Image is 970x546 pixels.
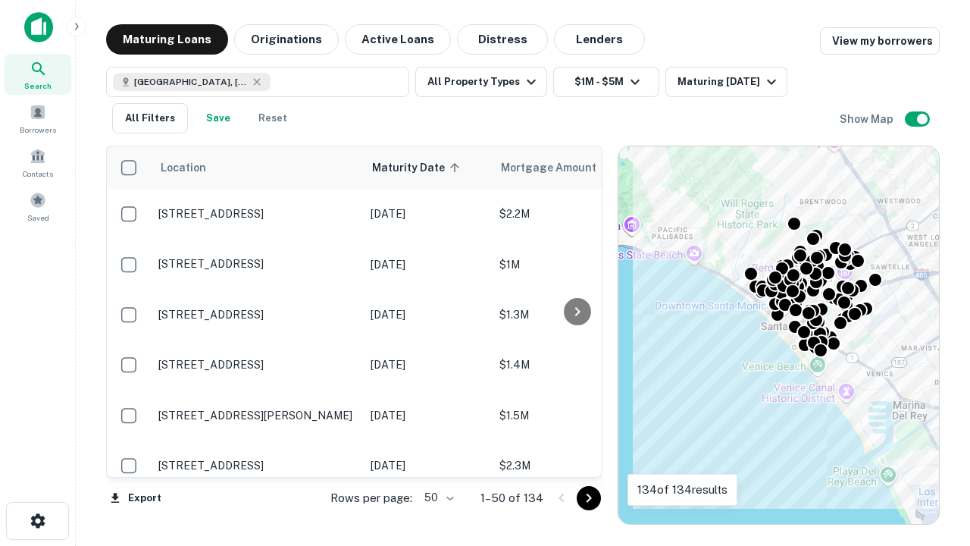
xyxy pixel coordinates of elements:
span: Contacts [23,168,53,180]
button: Lenders [554,24,645,55]
p: [DATE] [371,256,484,273]
button: All Property Types [415,67,547,97]
span: Maturity Date [372,158,465,177]
p: [DATE] [371,356,484,373]
p: [DATE] [371,407,484,424]
button: Maturing Loans [106,24,228,55]
button: Reset [249,103,297,133]
button: [GEOGRAPHIC_DATA], [GEOGRAPHIC_DATA], [GEOGRAPHIC_DATA] [106,67,409,97]
p: [STREET_ADDRESS][PERSON_NAME] [158,409,355,422]
p: $2.2M [499,206,651,222]
p: [STREET_ADDRESS] [158,207,355,221]
h6: Show Map [840,111,896,127]
th: Location [151,146,363,189]
div: Maturing [DATE] [677,73,781,91]
span: Search [24,80,52,92]
p: $1.3M [499,306,651,323]
div: 50 [418,487,456,509]
p: $1.4M [499,356,651,373]
span: Mortgage Amount [501,158,616,177]
button: Distress [457,24,548,55]
a: View my borrowers [820,27,940,55]
p: [DATE] [371,457,484,474]
img: capitalize-icon.png [24,12,53,42]
p: [DATE] [371,206,484,222]
span: Saved [27,212,49,224]
p: [STREET_ADDRESS] [158,308,355,322]
th: Maturity Date [363,146,492,189]
button: Maturing [DATE] [665,67,787,97]
p: [STREET_ADDRESS] [158,257,355,271]
div: 0 0 [618,146,939,524]
iframe: Chat Widget [894,425,970,497]
button: Go to next page [577,486,601,510]
button: Active Loans [345,24,451,55]
p: $1M [499,256,651,273]
button: $1M - $5M [553,67,659,97]
button: Save your search to get updates of matches that match your search criteria. [194,103,242,133]
a: Saved [5,186,71,227]
th: Mortgage Amount [492,146,659,189]
a: Search [5,54,71,95]
button: All Filters [112,103,188,133]
p: $2.3M [499,457,651,474]
button: Export [106,487,165,510]
span: Location [160,158,206,177]
p: [STREET_ADDRESS] [158,459,355,472]
p: Rows per page: [330,489,412,507]
a: Borrowers [5,98,71,139]
p: [STREET_ADDRESS] [158,358,355,372]
span: Borrowers [20,124,56,136]
button: Originations [234,24,339,55]
p: 134 of 134 results [637,481,727,499]
p: [DATE] [371,306,484,323]
a: Contacts [5,142,71,183]
p: $1.5M [499,407,651,424]
p: 1–50 of 134 [480,489,543,507]
span: [GEOGRAPHIC_DATA], [GEOGRAPHIC_DATA], [GEOGRAPHIC_DATA] [134,75,248,89]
